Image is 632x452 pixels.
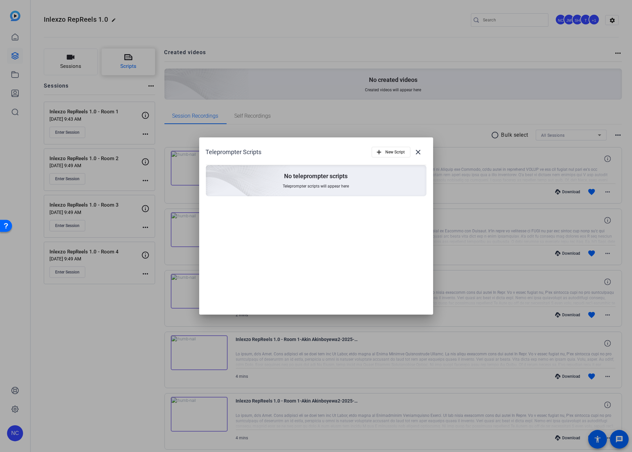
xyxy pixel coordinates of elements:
mat-icon: close [414,148,422,156]
h1: Teleprompter Scripts [206,148,262,156]
p: No teleprompter scripts [284,172,348,180]
button: New Script [372,147,410,157]
span: Teleprompter scripts will appear here [283,184,349,189]
mat-icon: add [376,148,383,156]
img: embarkstudio-empty-session.png [131,99,290,244]
span: New Script [386,146,405,158]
